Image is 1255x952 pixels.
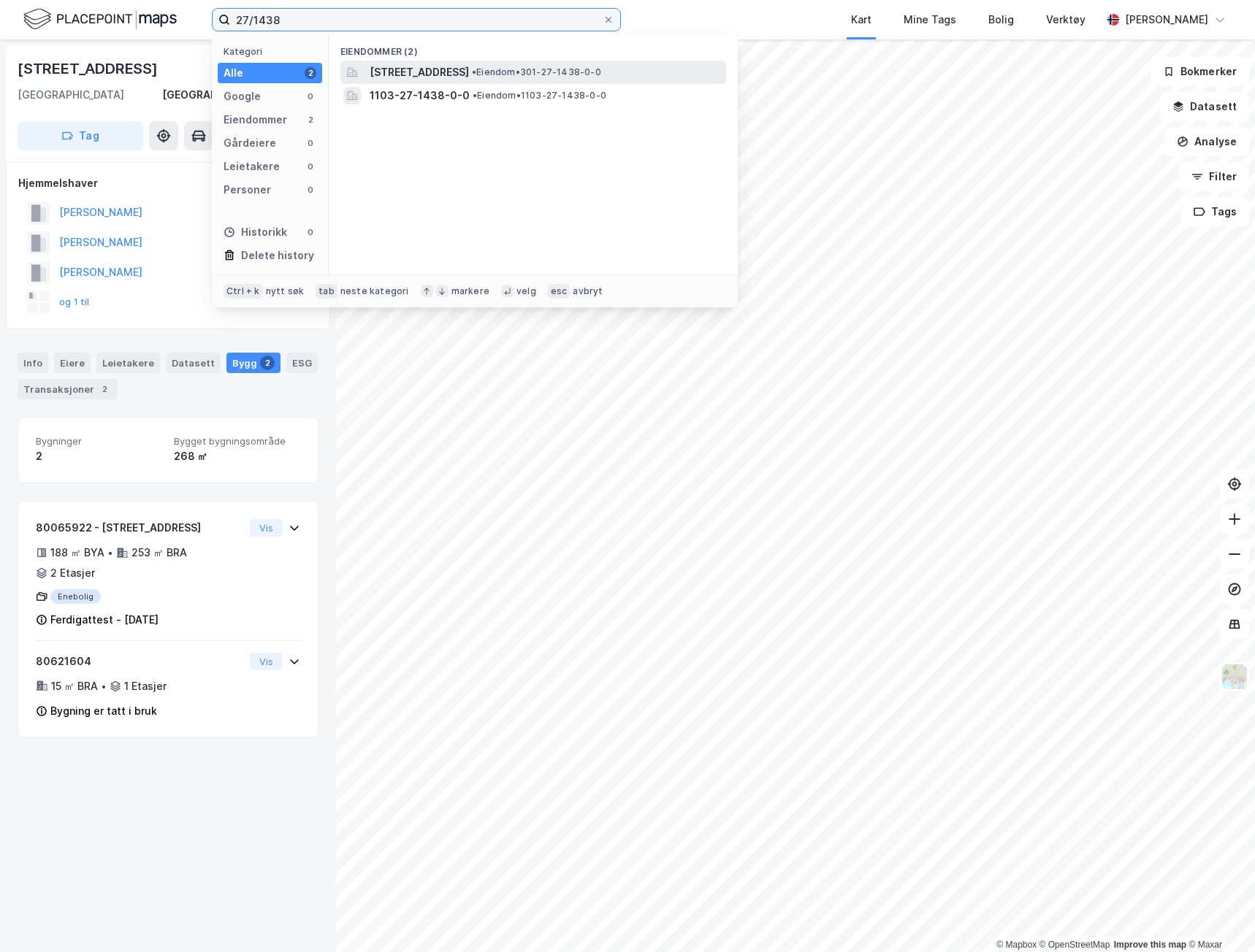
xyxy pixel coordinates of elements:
[329,34,738,61] div: Eiendommer (2)
[36,435,162,448] span: Bygninger
[286,353,318,373] div: ESG
[1040,940,1110,950] a: OpenStreetMap
[305,91,316,102] div: 0
[1151,57,1249,86] button: Bokmerker
[305,184,316,196] div: 0
[230,9,603,31] input: Søk på adresse, matrikkel, gårdeiere, leietakere eller personer
[516,285,536,297] div: velg
[316,284,337,299] div: tab
[1221,663,1248,691] img: Z
[573,285,603,297] div: avbryt
[174,448,300,465] div: 268 ㎡
[1114,940,1186,950] a: Improve this map
[18,57,161,80] div: [STREET_ADDRESS]
[1181,197,1249,226] button: Tags
[224,111,287,128] div: Eiendommer
[162,86,318,104] div: [GEOGRAPHIC_DATA], 27/1432
[472,66,476,77] span: •
[54,353,91,373] div: Eiere
[224,46,322,57] div: Kategori
[1179,162,1249,191] button: Filter
[1182,882,1255,952] iframe: Chat Widget
[131,544,187,561] div: 253 ㎡ BRA
[224,134,276,152] div: Gårdeiere
[36,519,244,537] div: 80065922 - [STREET_ADDRESS]
[305,67,316,79] div: 2
[305,114,316,126] div: 2
[1125,11,1208,28] div: [PERSON_NAME]
[241,247,314,264] div: Delete history
[1182,882,1255,952] div: Kontrollprogram for chat
[124,677,167,695] div: 1 Etasjer
[260,356,275,370] div: 2
[18,86,124,104] div: [GEOGRAPHIC_DATA]
[305,137,316,149] div: 0
[250,519,283,537] button: Vis
[340,285,409,297] div: neste kategori
[266,285,305,297] div: nytt søk
[224,181,271,199] div: Personer
[166,353,221,373] div: Datasett
[50,544,104,561] div: 188 ㎡ BYA
[51,677,98,695] div: 15 ㎡ BRA
[50,564,95,582] div: 2 Etasjer
[50,611,159,629] div: Ferdigattest - [DATE]
[36,448,162,465] div: 2
[1164,127,1249,156] button: Analyse
[370,87,470,104] span: 1103-27-1438-0-0
[18,121,143,150] button: Tag
[174,435,300,448] span: Bygget bygningsområde
[224,284,263,299] div: Ctrl + k
[1046,11,1086,28] div: Verktøy
[36,653,244,670] div: 80621604
[96,353,160,373] div: Leietakere
[18,379,118,399] div: Transaksjoner
[224,88,261,105] div: Google
[472,66,601,78] span: Eiendom • 301-27-1438-0-0
[988,11,1014,28] div: Bolig
[18,353,48,373] div: Info
[18,174,318,192] div: Hjemmelshaver
[473,90,606,101] span: Eiendom • 1103-27-1438-0-0
[451,285,489,297] div: markere
[23,7,177,32] img: logo.f888ab2527a4732fd821a326f86c7f29.svg
[305,226,316,238] div: 0
[224,64,243,82] div: Alle
[101,680,107,692] div: •
[226,353,281,373] div: Bygg
[224,223,287,241] div: Historikk
[250,653,283,670] button: Vis
[370,64,469,81] span: [STREET_ADDRESS]
[473,90,477,101] span: •
[851,11,871,28] div: Kart
[996,940,1037,950] a: Mapbox
[107,547,113,558] div: •
[1160,92,1249,121] button: Datasett
[50,702,157,720] div: Bygning er tatt i bruk
[224,158,280,175] div: Leietakere
[548,284,571,299] div: esc
[305,161,316,172] div: 0
[97,382,112,396] div: 2
[904,11,956,28] div: Mine Tags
